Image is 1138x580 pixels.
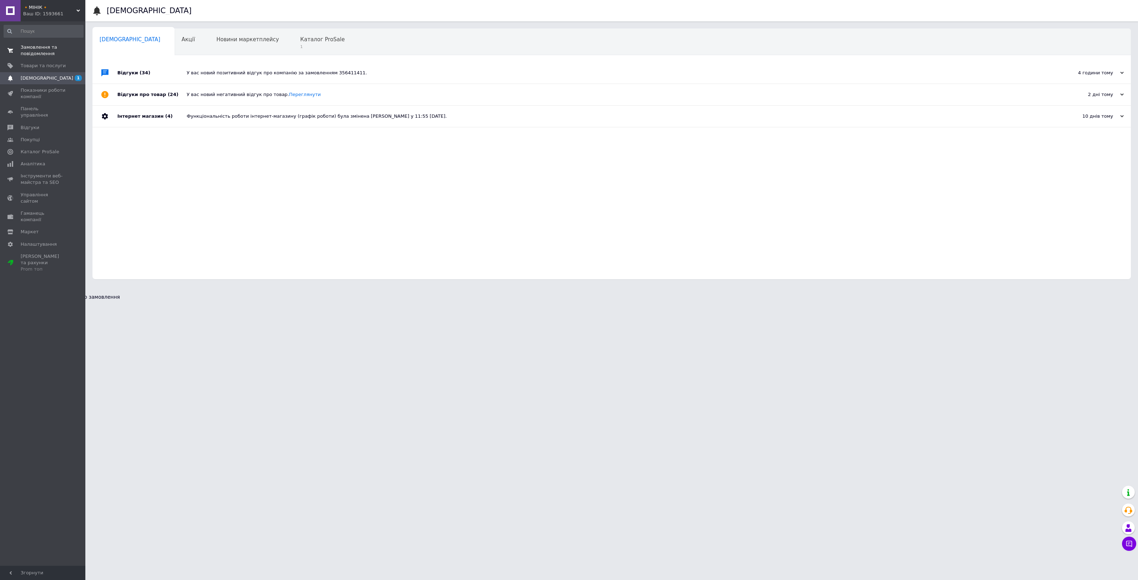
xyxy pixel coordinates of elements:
div: Функціональність роботи інтернет-магазину (графік роботи) була змінена [PERSON_NAME] у 11:55 [DATE]. [187,113,1053,119]
span: Каталог ProSale [21,149,59,155]
span: (34) [140,70,150,75]
span: Гаманець компанії [21,210,66,223]
div: 2 дні тому [1053,91,1124,98]
div: У вас новий негативний відгук про товар. [187,91,1053,98]
span: Панель управління [21,106,66,118]
div: Prom топ [21,266,66,272]
span: Покупці [21,137,40,143]
div: Відгуки [117,62,187,84]
span: Товари та послуги [21,63,66,69]
span: 1 [75,75,82,81]
div: У вас новий позитивний відгук про компанію за замовленням 356411411. [187,70,1053,76]
div: Відгуки про товар [117,84,187,105]
input: Пошук [4,25,84,38]
span: Відгуки [21,124,39,131]
div: Ваш ID: 1593661 [23,11,85,17]
span: (24) [168,92,179,97]
span: 1 [300,44,345,49]
span: Інструменти веб-майстра та SEO [21,173,66,186]
span: Управління сайтом [21,192,66,204]
div: 4 години тому [1053,70,1124,76]
span: Аналітика [21,161,45,167]
span: Новини маркетплейсу [216,36,279,43]
h1: [DEMOGRAPHIC_DATA] [107,6,192,15]
span: Замовлення та повідомлення [21,44,66,57]
span: Показники роботи компанії [21,87,66,100]
span: [PERSON_NAME] та рахунки [21,253,66,273]
span: (4) [165,113,172,119]
span: [DEMOGRAPHIC_DATA] [100,36,160,43]
button: Чат з покупцем [1122,537,1136,551]
span: Маркет [21,229,39,235]
span: Акції [182,36,195,43]
span: Налаштування [21,241,57,248]
span: Каталог ProSale [300,36,345,43]
span: 🔸МІНІК🔸 [23,4,76,11]
span: [DEMOGRAPHIC_DATA] [21,75,73,81]
div: 10 днів тому [1053,113,1124,119]
a: Переглянути [289,92,321,97]
div: Інтернет магазин [117,106,187,127]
